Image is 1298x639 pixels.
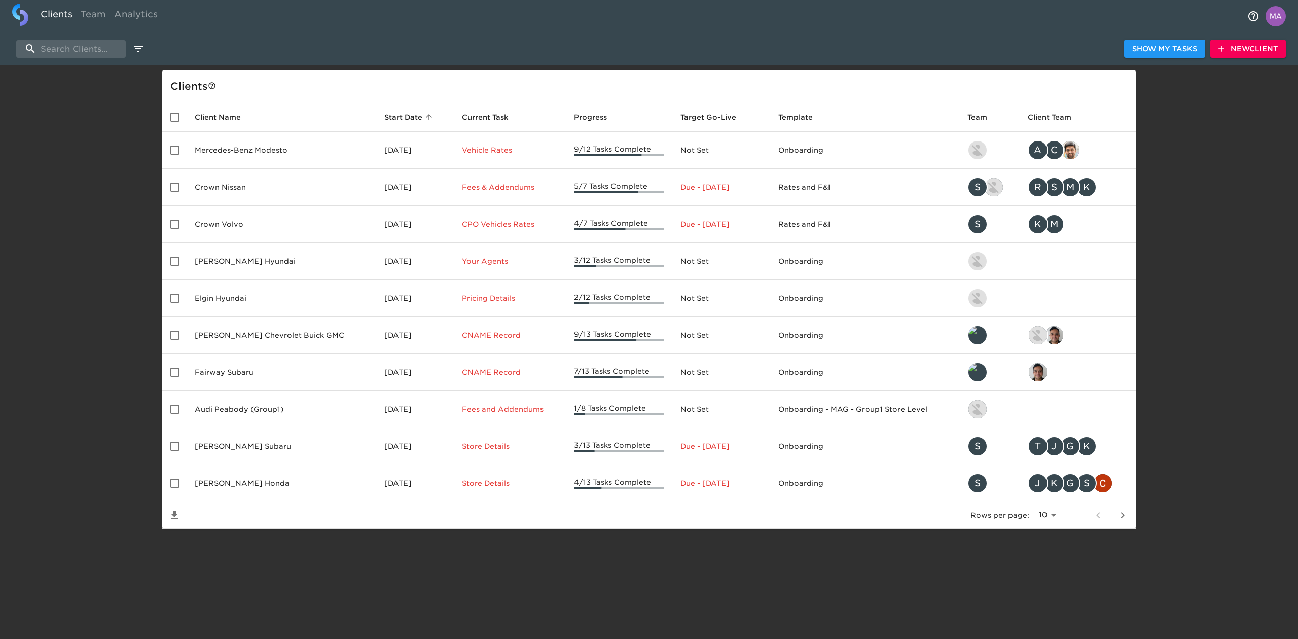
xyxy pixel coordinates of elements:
td: [DATE] [376,280,453,317]
span: Template [778,111,826,123]
button: Show My Tasks [1124,40,1205,58]
div: S [1076,473,1097,493]
img: christopher.mccarthy@roadster.com [1094,474,1112,492]
div: tj.joyce@schomp.com, james.kurtenbach@schomp.com, george.lawton@schomp.com, kevin.mand@schomp.com [1028,436,1128,456]
p: Due - [DATE] [680,441,762,451]
div: kevin.lo@roadster.com [967,251,1012,271]
td: 1/8 Tasks Complete [566,391,673,428]
div: K [1076,436,1097,456]
div: nikko.foster@roadster.com, sai@simplemnt.com [1028,325,1128,345]
td: Not Set [672,317,770,354]
div: S [1044,177,1064,197]
div: rrobins@crowncars.com, sparent@crowncars.com, mcooley@crowncars.com, kwilson@crowncars.com [1028,177,1128,197]
div: leland@roadster.com [967,362,1012,382]
img: sai@simplemnt.com [1045,326,1063,344]
svg: This is a list of all of your clients and clients shared with you [208,82,216,90]
td: Onboarding [770,132,959,169]
div: J [1028,473,1048,493]
td: 4/13 Tasks Complete [566,465,673,502]
td: Onboarding [770,280,959,317]
p: CNAME Record [462,367,558,377]
td: Onboarding [770,243,959,280]
td: Crown Volvo [187,206,376,243]
p: Due - [DATE] [680,478,762,488]
td: Onboarding [770,465,959,502]
div: J [1044,436,1064,456]
td: [DATE] [376,391,453,428]
div: T [1028,436,1048,456]
img: leland@roadster.com [968,363,987,381]
td: 5/7 Tasks Complete [566,169,673,206]
div: K [1076,177,1097,197]
td: 9/12 Tasks Complete [566,132,673,169]
td: 7/13 Tasks Complete [566,354,673,391]
img: nikko.foster@roadster.com [1029,326,1047,344]
div: G [1060,473,1080,493]
div: C [1044,140,1064,160]
td: 3/12 Tasks Complete [566,243,673,280]
td: Crown Nissan [187,169,376,206]
td: 2/12 Tasks Complete [566,280,673,317]
input: search [16,40,126,58]
img: sai@simplemnt.com [1029,363,1047,381]
td: Not Set [672,354,770,391]
select: rows per page [1033,508,1060,523]
td: [DATE] [376,354,453,391]
td: [DATE] [376,243,453,280]
td: Rates and F&I [770,206,959,243]
img: austin@roadster.com [985,178,1003,196]
p: Rows per page: [970,510,1029,520]
td: [DATE] [376,132,453,169]
p: Due - [DATE] [680,219,762,229]
span: Target Go-Live [680,111,749,123]
div: leland@roadster.com [967,325,1012,345]
img: logo [12,4,28,26]
a: Team [77,4,110,28]
img: kevin.lo@roadster.com [968,141,987,159]
div: A [1028,140,1048,160]
div: angelique.nurse@roadster.com, clayton.mandel@roadster.com, sandeep@simplemnt.com [1028,140,1128,160]
div: nikko.foster@roadster.com [967,399,1012,419]
div: S [967,436,988,456]
div: savannah@roadster.com [967,473,1012,493]
img: Profile [1266,6,1286,26]
td: Mercedes-Benz Modesto [187,132,376,169]
td: 3/13 Tasks Complete [566,428,673,465]
td: [PERSON_NAME] Honda [187,465,376,502]
div: M [1044,214,1064,234]
td: Elgin Hyundai [187,280,376,317]
td: Not Set [672,243,770,280]
p: Vehicle Rates [462,145,558,155]
div: kevin.lo@roadster.com [967,288,1012,308]
td: [DATE] [376,206,453,243]
td: Not Set [672,280,770,317]
table: enhanced table [162,102,1136,529]
div: M [1060,177,1080,197]
p: Your Agents [462,256,558,266]
p: Pricing Details [462,293,558,303]
span: New Client [1218,43,1278,55]
img: kevin.lo@roadster.com [968,289,987,307]
div: S [967,177,988,197]
span: Client Team [1028,111,1085,123]
td: 4/7 Tasks Complete [566,206,673,243]
div: savannah@roadster.com, austin@roadster.com [967,177,1012,197]
td: [PERSON_NAME] Subaru [187,428,376,465]
p: Fees and Addendums [462,404,558,414]
span: Show My Tasks [1132,43,1197,55]
div: G [1060,436,1080,456]
div: sai@simplemnt.com [1028,362,1128,382]
span: Progress [574,111,620,123]
td: Onboarding [770,317,959,354]
span: This is the next Task in this Hub that should be completed [462,111,509,123]
div: kevin.lo@roadster.com [967,140,1012,160]
td: [PERSON_NAME] Hyundai [187,243,376,280]
div: james.kurtenbach@schomp.com, kevin.mand@schomp.com, george.lawton@schomp.com, scott.graves@schomp... [1028,473,1128,493]
td: Onboarding [770,428,959,465]
button: notifications [1241,4,1266,28]
span: Start Date [384,111,436,123]
img: leland@roadster.com [968,326,987,344]
button: next page [1110,503,1135,527]
p: CNAME Record [462,330,558,340]
td: [DATE] [376,465,453,502]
